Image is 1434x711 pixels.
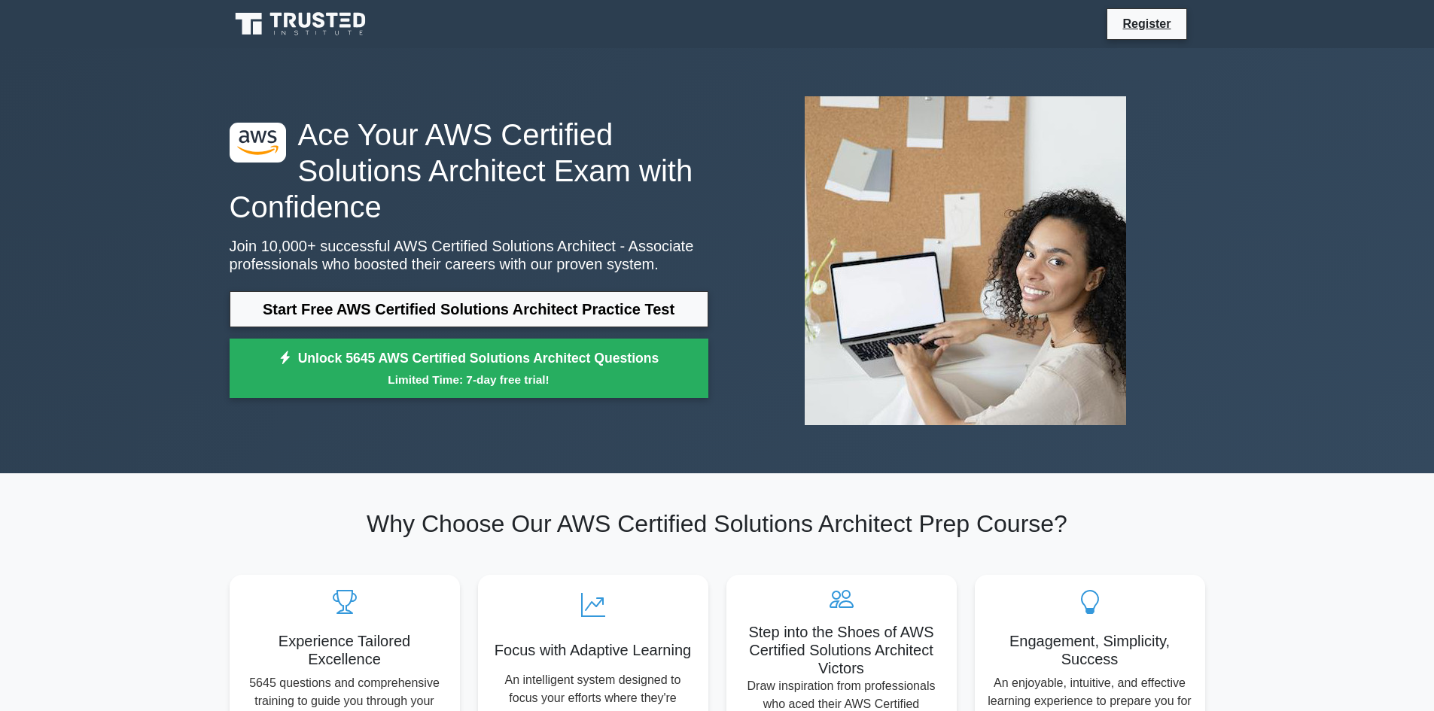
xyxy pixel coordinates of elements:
[1113,14,1180,33] a: Register
[242,632,448,668] h5: Experience Tailored Excellence
[230,117,708,225] h1: Ace Your AWS Certified Solutions Architect Exam with Confidence
[230,339,708,399] a: Unlock 5645 AWS Certified Solutions Architect QuestionsLimited Time: 7-day free trial!
[230,291,708,327] a: Start Free AWS Certified Solutions Architect Practice Test
[248,371,690,388] small: Limited Time: 7-day free trial!
[738,623,945,677] h5: Step into the Shoes of AWS Certified Solutions Architect Victors
[987,632,1193,668] h5: Engagement, Simplicity, Success
[230,237,708,273] p: Join 10,000+ successful AWS Certified Solutions Architect - Associate professionals who boosted t...
[230,509,1205,538] h2: Why Choose Our AWS Certified Solutions Architect Prep Course?
[490,641,696,659] h5: Focus with Adaptive Learning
